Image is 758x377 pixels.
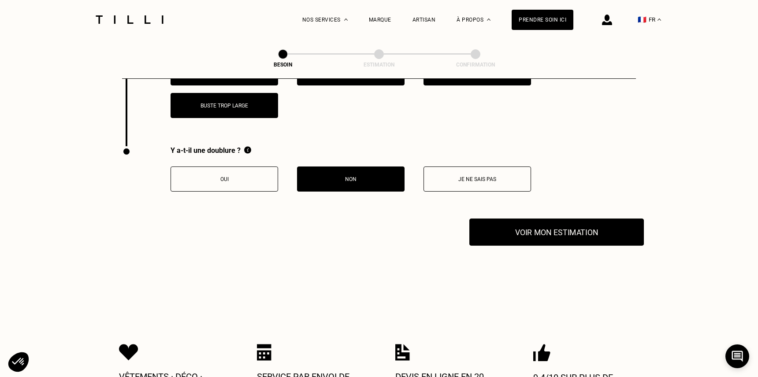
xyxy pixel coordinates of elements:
[487,18,490,21] img: Menu déroulant à propos
[428,176,526,182] p: Je ne sais pas
[297,166,405,192] button: Non
[533,344,550,362] img: Icon
[93,15,167,24] img: Logo du service de couturière Tilli
[244,146,251,154] img: Information
[412,17,436,23] a: Artisan
[175,103,273,109] p: Buste trop large
[658,18,661,21] img: menu déroulant
[344,18,348,21] img: Menu déroulant
[424,166,531,192] button: Je ne sais pas
[395,344,410,361] img: Icon
[257,344,271,361] img: Icon
[512,10,573,30] a: Prendre soin ici
[239,62,327,68] div: Besoin
[175,176,273,182] p: Oui
[335,62,423,68] div: Estimation
[171,93,278,118] button: Buste trop large
[369,17,391,23] a: Marque
[638,15,647,24] span: 🇫🇷
[602,15,612,25] img: icône connexion
[171,166,278,192] button: Oui
[302,176,400,182] p: Non
[171,146,531,155] div: Y a-t-il une doublure ?
[469,218,644,246] button: Voir mon estimation
[119,344,138,361] img: Icon
[431,62,520,68] div: Confirmation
